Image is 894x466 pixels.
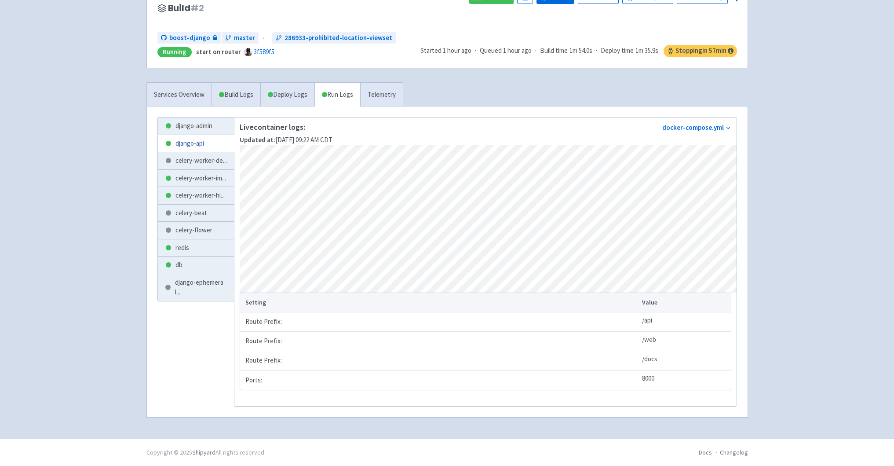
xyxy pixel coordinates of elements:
a: Telemetry [360,83,403,107]
span: boost-django [169,33,210,43]
a: 3f589f5 [254,48,274,56]
div: Copyright © 2025 All rights reserved. [146,448,266,457]
a: celery-beat [158,205,234,222]
span: Build [168,3,204,13]
span: Stopping in 57 min [664,45,737,57]
a: 286933-prohibited-location-viewset [272,32,396,44]
a: boost-django [157,32,221,44]
a: django-admin [158,117,234,135]
td: Ports: [240,371,639,390]
a: Deploy Logs [260,83,314,107]
td: /docs [639,351,730,371]
span: 286933-prohibited-location-viewset [285,33,392,43]
div: · · · [420,45,737,57]
th: Value [639,293,730,312]
td: Route Prefix: [240,332,639,351]
a: Build Logs [212,83,260,107]
a: celery-worker-hi... [158,187,234,204]
td: 8000 [639,371,730,390]
a: Run Logs [314,83,360,107]
span: django-ephemeral ... [175,278,227,297]
a: celery-worker-im... [158,170,234,187]
span: ← [262,33,269,43]
td: /web [639,332,730,351]
span: celery-worker-hi ... [175,191,225,201]
strong: Updated at: [240,136,275,144]
td: Route Prefix: [240,351,639,371]
a: db [158,257,234,274]
td: /api [639,312,730,332]
span: 1m 35.9s [635,46,658,56]
td: Route Prefix: [240,312,639,332]
span: master [234,33,255,43]
th: Setting [240,293,639,312]
span: Queued [480,46,532,55]
a: Shipyard [192,448,215,456]
p: Live container logs: [240,123,332,132]
a: celery-worker-de... [158,152,234,169]
a: master [222,32,259,44]
a: Changelog [720,448,748,456]
a: django-ephemeral... [158,274,234,301]
a: docker-compose.yml [662,123,724,132]
span: # 2 [190,2,204,14]
a: Docs [699,448,712,456]
span: celery-worker-im ... [175,173,226,183]
a: Services Overview [147,83,212,107]
span: Started [420,46,471,55]
strong: start on router [196,48,241,56]
time: 1 hour ago [443,46,471,55]
a: django-api [158,135,234,152]
span: 1m 54.0s [569,46,592,56]
span: [DATE] 09:22 AM CDT [240,136,332,144]
span: Build time [540,46,568,56]
time: 1 hour ago [503,46,532,55]
span: Deploy time [601,46,634,56]
a: celery-flower [158,222,234,239]
a: redis [158,239,234,257]
span: celery-worker-de ... [175,156,227,166]
div: Running [157,47,192,57]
